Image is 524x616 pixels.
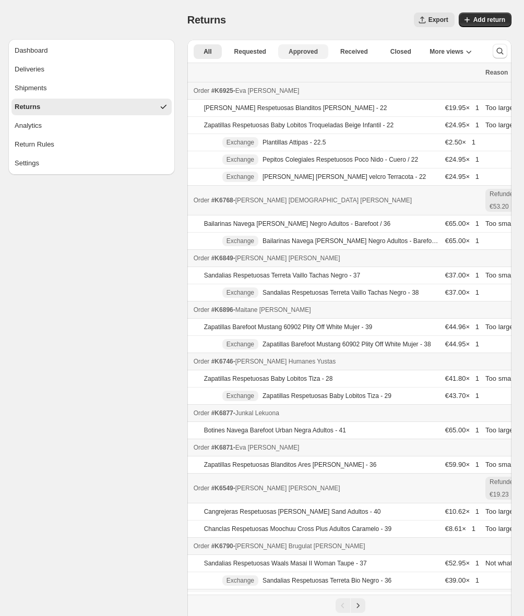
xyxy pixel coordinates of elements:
[234,47,266,56] span: Requested
[194,356,479,367] div: -
[194,485,210,492] span: Order
[211,409,233,417] span: #K6877
[204,104,387,112] p: [PERSON_NAME] Respetuosas Blanditos [PERSON_NAME] - 22
[263,576,391,585] p: Sandalias Respetuosas Terreta Bio Negro - 36
[263,392,391,400] p: Zapatillas Respetuosas Baby Lobitos Tiza - 29
[204,461,377,469] p: Zapatillas Respetuosas Blanditos Ares [PERSON_NAME] - 36
[227,138,254,147] span: Exchange
[194,409,210,417] span: Order
[194,542,210,550] span: Order
[11,117,172,134] button: Analytics
[227,340,254,348] span: Exchange
[204,121,394,129] p: Zapatillas Respetuosas Baby Lobitos Troqueladas Beige Infantil - 22
[473,16,505,24] span: Add return
[235,409,279,417] span: Junkal Lekuona
[445,508,479,515] span: €10.62 × 1
[263,237,439,245] p: Bailarinas Navega [PERSON_NAME] Negro Adultos - Barefoot / 37
[235,444,300,451] span: Eva [PERSON_NAME]
[445,173,479,180] span: €24.95 × 1
[15,158,39,168] div: Settings
[227,392,254,400] span: Exchange
[211,542,233,550] span: #K6790
[194,483,479,493] div: -
[490,202,509,211] span: €53.20
[194,541,479,551] div: -
[11,99,172,115] button: Returns
[187,14,226,26] span: Returns
[211,306,233,313] span: #K6896
[351,598,365,613] button: Next
[204,323,373,331] p: Zapatillas Barefoot Mustang 60902 Plity Off White Mujer - 39
[235,542,365,550] span: [PERSON_NAME] Brugulat [PERSON_NAME]
[263,155,418,164] p: Pepitos Colegiales Respetuosos Poco Nido - Cuero / 22
[263,173,426,181] p: [PERSON_NAME] [PERSON_NAME] velcro Terracota - 22
[15,64,44,75] div: Deliveries
[235,358,336,365] span: [PERSON_NAME] Humanes Yustas
[485,69,508,76] span: Reason
[445,288,479,296] span: €37.00 × 1
[11,61,172,78] button: Deliveries
[493,44,507,58] button: Search and filter results
[445,559,479,567] span: €52.95 × 1
[445,138,475,146] span: €2.50 × 1
[445,525,475,533] span: €8.61 × 1
[211,444,233,451] span: #K6871
[11,80,172,96] button: Shipments
[235,197,412,204] span: [PERSON_NAME] [DEMOGRAPHIC_DATA] [PERSON_NAME]
[211,485,233,492] span: #K6549
[15,139,54,150] div: Return Rules
[194,86,479,96] div: -
[445,237,479,245] span: €65.00 × 1
[263,340,431,348] p: Zapatillas Barefoot Mustang 60902 Plity Off White Mujer - 38
[490,490,509,499] span: €19.23
[211,87,233,94] span: #K6925
[194,255,210,262] span: Order
[235,87,300,94] span: Eva [PERSON_NAME]
[15,120,42,131] div: Analytics
[11,155,172,172] button: Settings
[227,173,254,181] span: Exchange
[445,104,479,112] span: €19.95 × 1
[15,83,46,93] div: Shipments
[204,220,391,228] p: Bailarinas Navega [PERSON_NAME] Negro Adultos - Barefoot / 36
[414,13,455,27] button: Export
[263,288,419,297] p: Sandalias Respetuosas Terreta Vaillo Tachas Negro - 38
[423,44,478,59] button: More views
[194,253,479,263] div: -
[11,42,172,59] button: Dashboard
[340,47,368,56] span: Received
[204,375,333,383] p: Zapatillas Respetuosas Baby Lobitos Tiza - 28
[235,306,311,313] span: Maitane [PERSON_NAME]
[235,485,340,492] span: [PERSON_NAME] [PERSON_NAME]
[204,508,381,516] p: Cangrejeras Respetuosas [PERSON_NAME] Sand Adultos - 40
[15,45,48,56] div: Dashboard
[204,525,392,533] p: Chanclas Respetuosas Moochuu Cross Plus Adultos Caramelo - 39
[187,595,511,616] nav: Pagination
[194,358,210,365] span: Order
[194,444,210,451] span: Order
[289,47,318,56] span: Approved
[445,375,479,382] span: €41.80 × 1
[11,136,172,153] button: Return Rules
[235,255,340,262] span: [PERSON_NAME] [PERSON_NAME]
[194,197,210,204] span: Order
[194,195,479,206] div: -
[459,13,511,27] button: Add return
[390,47,411,56] span: Closed
[227,237,254,245] span: Exchange
[445,220,479,227] span: €65.00 × 1
[204,271,361,280] p: Sandalias Respetuosas Terreta Vaillo Tachas Negro - 37
[227,576,254,585] span: Exchange
[211,197,233,204] span: #K6768
[445,121,479,129] span: €24.95 × 1
[204,47,211,56] span: All
[445,392,479,400] span: €43.70 × 1
[430,47,463,56] span: More views
[211,358,233,365] span: #K6746
[445,155,479,163] span: €24.95 × 1
[204,426,346,434] p: Botines Navega Barefoot Urban Negra Adultos - 41
[428,16,448,24] span: Export
[204,559,367,567] p: Sandalias Respetuosas Waals Masai II Woman Taupe - 37
[445,461,479,468] span: €59.90 × 1
[15,102,40,112] div: Returns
